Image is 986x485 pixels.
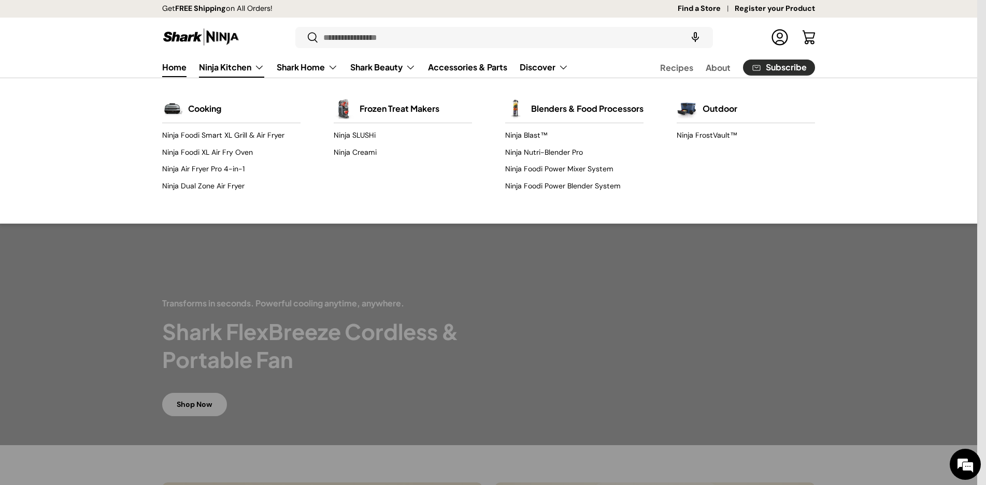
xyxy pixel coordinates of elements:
[175,4,226,13] strong: FREE Shipping
[635,57,815,78] nav: Secondary
[193,57,270,78] summary: Ninja Kitchen
[162,3,273,14] p: Get on All Orders!
[743,60,815,76] a: Subscribe
[766,63,807,71] span: Subscribe
[678,3,735,14] a: Find a Store
[428,57,507,77] a: Accessories & Parts
[735,3,815,14] a: Register your Product
[162,57,187,77] a: Home
[660,57,693,78] a: Recipes
[162,27,240,47] img: Shark Ninja Philippines
[344,57,422,78] summary: Shark Beauty
[162,57,568,78] nav: Primary
[679,26,712,49] speech-search-button: Search by voice
[270,57,344,78] summary: Shark Home
[706,57,731,78] a: About
[513,57,575,78] summary: Discover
